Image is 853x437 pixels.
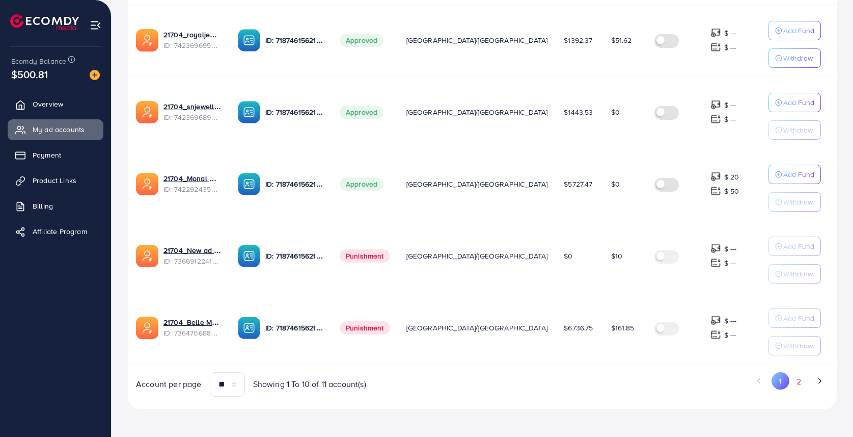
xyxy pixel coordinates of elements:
button: Withdraw [768,264,821,284]
img: top-up amount [710,315,721,326]
span: $51.62 [611,35,632,45]
img: top-up amount [710,243,721,254]
p: $ --- [724,27,737,39]
span: ID: 7423696896432357377 [163,112,222,122]
img: ic-ba-acc.ded83a64.svg [238,317,260,339]
img: top-up amount [710,99,721,110]
span: Punishment [340,321,390,335]
img: ic-ba-acc.ded83a64.svg [238,29,260,52]
p: $ --- [724,243,737,255]
span: Showing 1 To 10 of 11 account(s) [253,378,366,390]
button: Add Fund [768,93,821,112]
img: top-up amount [710,258,721,268]
a: Overview [8,94,103,114]
img: menu [90,19,101,31]
a: Billing [8,196,103,216]
span: [GEOGRAPHIC_DATA]/[GEOGRAPHIC_DATA] [406,323,548,333]
span: $0 [611,107,620,117]
img: ic-ba-acc.ded83a64.svg [238,173,260,195]
span: [GEOGRAPHIC_DATA]/[GEOGRAPHIC_DATA] [406,179,548,189]
span: Approved [340,177,383,191]
img: top-up amount [710,186,721,196]
p: $ --- [724,41,737,54]
a: Payment [8,145,103,165]
span: Billing [33,201,53,211]
p: ID: 7187461562175750146 [265,178,323,190]
button: Withdraw [768,120,821,140]
img: top-up amount [710,42,721,53]
p: ID: 7187461562175750146 [265,250,323,262]
span: ID: 7423696956599353360 [163,40,222,50]
span: Affiliate Program [33,226,87,237]
button: Withdraw [768,336,821,355]
div: <span class='underline'>21704_Monal Mart_1728284276179</span></br>7422924356965416977 [163,173,222,194]
span: ID: 7366912241582620689 [163,256,222,266]
img: ic-ads-acc.e4c84228.svg [136,173,158,195]
p: ID: 7187461562175750146 [265,106,323,118]
img: top-up amount [710,28,721,38]
img: ic-ads-acc.e4c84228.svg [136,101,158,123]
button: Add Fund [768,165,821,184]
a: Affiliate Program [8,221,103,242]
iframe: Chat [810,391,845,429]
div: <span class='underline'>21704_Belle Marts_1714729458379</span></br>7364706884323966992 [163,317,222,338]
div: <span class='underline'>21704_royaljeweller_1728464163433</span></br>7423696956599353360 [163,30,222,50]
span: $500.81 [11,67,48,82]
span: [GEOGRAPHIC_DATA]/[GEOGRAPHIC_DATA] [406,107,548,117]
span: Approved [340,106,383,119]
span: My ad accounts [33,124,85,135]
a: 21704_snjewellers_1728464129451 [163,101,222,112]
p: ID: 7187461562175750146 [265,34,323,46]
span: $0 [564,251,572,261]
p: Withdraw [783,52,813,64]
img: top-up amount [710,329,721,340]
span: Ecomdy Balance [11,56,66,66]
span: $6736.75 [564,323,593,333]
p: Add Fund [783,96,814,109]
button: Go to page 2 [789,372,808,391]
a: Product Links [8,170,103,191]
a: 21704_Belle Marts_1714729458379 [163,317,222,327]
span: Payment [33,150,61,160]
a: 21704_New ad account_1715242935867 [163,245,222,255]
span: $161.85 [611,323,635,333]
span: Overview [33,99,63,109]
img: logo [10,14,79,30]
p: Add Fund [783,168,814,181]
span: ID: 7422924356965416977 [163,184,222,194]
p: $ --- [724,257,737,269]
div: <span class='underline'>21704_New ad account_1715242935867</span></br>7366912241582620689 [163,245,222,266]
span: $10 [611,251,622,261]
img: top-up amount [710,114,721,124]
p: Withdraw [783,196,813,208]
img: ic-ba-acc.ded83a64.svg [238,245,260,267]
p: Add Fund [783,312,814,324]
button: Withdraw [768,48,821,68]
button: Add Fund [768,309,821,328]
p: $ 50 [724,185,739,197]
img: ic-ads-acc.e4c84228.svg [136,317,158,339]
img: ic-ads-acc.e4c84228.svg [136,29,158,52]
span: Product Links [33,175,76,186]
p: $ 20 [724,171,739,183]
span: ID: 7364706884323966992 [163,328,222,338]
span: $5727.47 [564,179,592,189]
p: Add Fund [783,24,814,37]
p: Add Fund [783,240,814,252]
button: Withdraw [768,192,821,212]
img: image [90,70,100,80]
p: $ --- [724,315,737,327]
button: Go to next page [811,372,829,390]
span: Approved [340,34,383,47]
span: Punishment [340,249,390,263]
span: $1443.53 [564,107,593,117]
a: My ad accounts [8,119,103,140]
button: Add Fund [768,21,821,40]
p: Withdraw [783,340,813,352]
span: $0 [611,179,620,189]
a: 21704_royaljeweller_1728464163433 [163,30,222,40]
p: $ --- [724,113,737,125]
span: Account per page [136,378,202,390]
a: 21704_Monal Mart_1728284276179 [163,173,222,184]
